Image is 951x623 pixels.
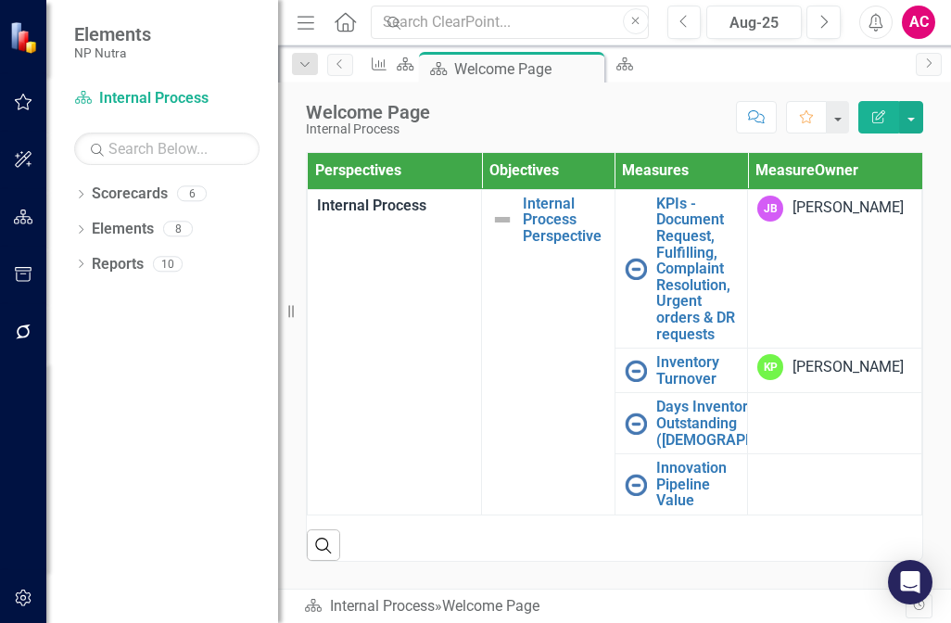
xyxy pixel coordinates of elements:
td: Double-Click to Edit [748,454,922,515]
div: 6 [177,186,207,202]
img: ClearPoint Strategy [9,21,42,54]
div: Welcome Page [306,102,430,122]
span: Elements [74,23,151,45]
a: Innovation Pipeline Value [656,460,739,509]
div: Welcome Page [442,597,539,615]
td: Double-Click to Edit [748,393,922,454]
img: Not Defined [491,209,514,231]
div: KP [757,354,783,380]
td: Double-Click to Edit [748,349,922,393]
div: Open Intercom Messenger [888,560,932,604]
input: Search ClearPoint... [371,6,648,40]
div: 10 [153,256,183,272]
a: KPIs - Document Request, Fulfilling, Complaint Resolution, Urgent orders & DR requests [656,196,739,342]
a: Reports [92,254,144,275]
td: Double-Click to Edit [748,189,922,348]
button: Aug-25 [706,6,802,39]
div: Internal Process [306,122,430,136]
button: AC [902,6,935,39]
img: No Information [625,474,647,496]
a: Elements [92,219,154,240]
td: Double-Click to Edit Right Click for Context Menu [615,189,748,348]
td: Double-Click to Edit Right Click for Context Menu [615,454,748,515]
div: [PERSON_NAME] [792,357,904,378]
a: Internal Process [74,88,260,109]
small: NP Nutra [74,45,151,60]
td: Double-Click to Edit Right Click for Context Menu [482,189,615,515]
td: Double-Click to Edit [308,189,482,515]
a: Scorecards [92,184,168,205]
a: Internal Process Perspective [523,196,605,245]
div: » [304,596,906,617]
div: 8 [163,222,193,237]
img: No Information [625,413,647,435]
a: Days Inventory Outstanding ([DEMOGRAPHIC_DATA]) [656,399,822,448]
img: No Information [625,360,647,382]
div: [PERSON_NAME] [792,197,904,219]
td: Double-Click to Edit Right Click for Context Menu [615,393,748,454]
a: Internal Process [330,597,435,615]
img: No Information [625,258,647,280]
div: Welcome Page [454,57,600,81]
a: Inventory Turnover [656,354,739,387]
div: Aug-25 [713,12,795,34]
div: JB [757,196,783,222]
td: Double-Click to Edit Right Click for Context Menu [615,349,748,393]
input: Search Below... [74,133,260,165]
span: Internal Process [317,196,472,217]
